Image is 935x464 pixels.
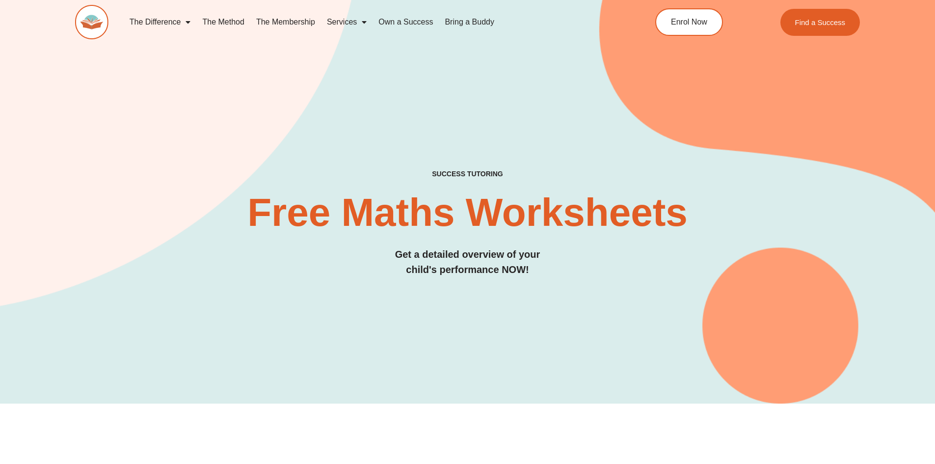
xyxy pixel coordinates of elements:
[655,8,723,36] a: Enrol Now
[250,11,321,33] a: The Membership
[321,11,373,33] a: Services
[671,18,707,26] span: Enrol Now
[795,19,846,26] span: Find a Success
[124,11,611,33] nav: Menu
[75,193,860,232] h2: Free Maths Worksheets​
[75,170,860,178] h4: SUCCESS TUTORING​
[373,11,439,33] a: Own a Success
[75,247,860,277] h3: Get a detailed overview of your child's performance NOW!
[196,11,250,33] a: The Method
[124,11,197,33] a: The Difference
[439,11,500,33] a: Bring a Buddy
[780,9,860,36] a: Find a Success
